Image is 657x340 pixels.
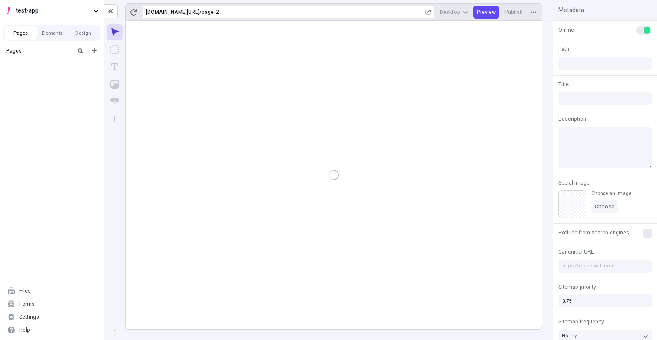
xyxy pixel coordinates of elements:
button: Pages [5,26,36,40]
div: Files [19,287,31,294]
button: Image [107,76,123,92]
span: Sitemap frequency [558,318,604,326]
div: Settings [19,314,39,320]
span: Choose [595,203,614,210]
div: Help [19,327,30,333]
span: Path [558,45,569,53]
span: Preview [477,9,496,16]
button: Preview [473,6,499,19]
button: Design [68,26,99,40]
span: Desktop [440,9,460,16]
div: [URL][DOMAIN_NAME] [146,9,199,16]
input: https://makeswift.com [558,260,652,273]
span: Description [558,115,586,123]
button: Desktop [436,6,471,19]
button: Add new [89,46,100,56]
div: J [114,330,115,331]
button: Publish [501,6,526,19]
button: Box [107,42,123,57]
span: Canonical URL [558,248,594,256]
div: Pages [6,47,72,54]
div: Forms [19,300,35,307]
span: Online [558,26,574,34]
div: page-2 [202,9,424,16]
div: / [199,9,202,16]
span: Title [558,80,569,88]
button: Choose [591,200,618,213]
button: Button [107,94,123,109]
span: Exclude from search engines [558,229,629,237]
button: Elements [36,26,68,40]
span: Social Image [558,179,590,187]
span: Sitemap priority [558,283,596,291]
button: Text [107,59,123,75]
span: Hourly [562,332,577,340]
span: test-app [16,6,90,16]
div: Choose an image [591,190,631,197]
span: Publish [504,9,523,16]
